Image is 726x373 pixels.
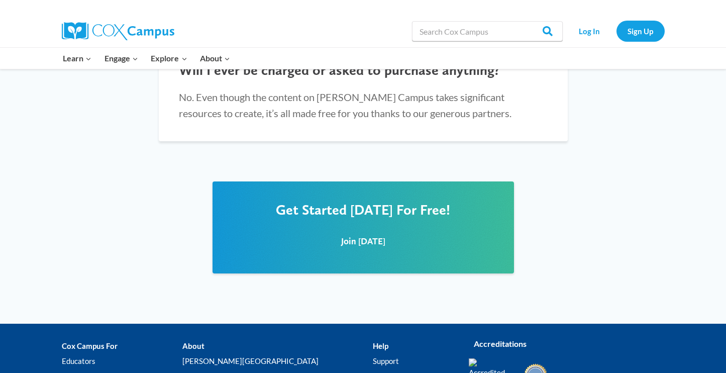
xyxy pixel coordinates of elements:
[193,48,237,69] button: Child menu of About
[57,48,237,69] nav: Primary Navigation
[474,339,527,348] strong: Accreditations
[62,22,174,40] img: Cox Campus
[179,89,548,121] p: No. Even though the content on [PERSON_NAME] Campus takes significant resources to create, it’s a...
[276,201,450,218] span: Get Started [DATE] For Free!
[616,21,665,41] a: Sign Up
[568,21,611,41] a: Log In
[62,354,182,369] a: Educators
[294,228,433,253] a: Join [DATE]
[57,48,98,69] button: Child menu of Learn
[145,48,194,69] button: Child menu of Explore
[412,21,563,41] input: Search Cox Campus
[179,62,548,79] h4: Will I ever be charged or asked to purchase anything?
[182,354,373,369] a: [PERSON_NAME][GEOGRAPHIC_DATA]
[568,21,665,41] nav: Secondary Navigation
[98,48,145,69] button: Child menu of Engage
[341,236,385,246] span: Join [DATE]
[373,354,453,369] a: Support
